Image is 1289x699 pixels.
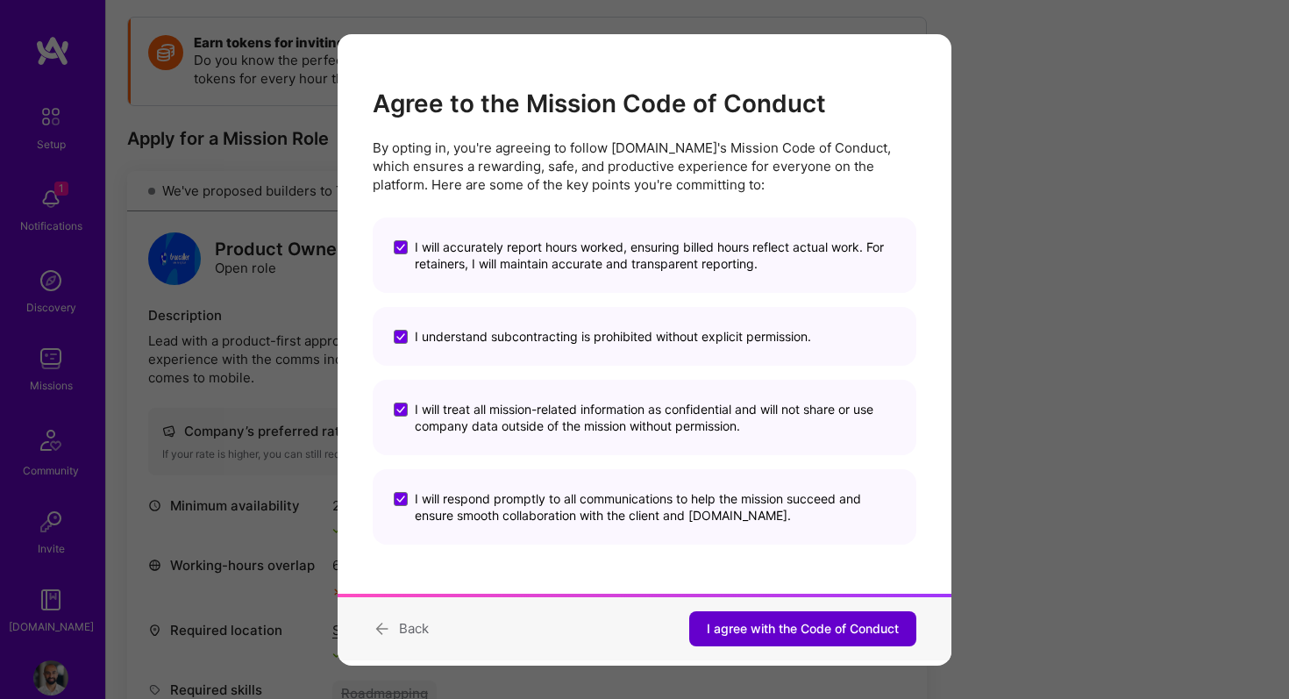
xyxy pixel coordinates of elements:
[415,490,895,524] span: I will respond promptly to all communications to help the mission succeed and ensure smooth colla...
[399,619,429,636] span: Back
[373,617,392,641] i: icon ArrowBack
[415,328,811,345] span: I understand subcontracting is prohibited without explicit permission.
[415,239,895,272] span: I will accurately report hours worked, ensuring billed hours reflect actual work. For retainers, ...
[373,617,429,641] button: Back
[415,401,895,434] span: I will treat all mission-related information as confidential and will not share or use company da...
[373,139,916,194] p: By opting in, you're agreeing to follow [DOMAIN_NAME]'s Mission Code of Conduct, which ensures a ...
[689,611,916,646] button: I agree with the Code of Conduct
[338,34,951,666] div: modal
[373,89,916,118] h2: Agree to the Mission Code of Conduct
[707,620,899,638] span: I agree with the Code of Conduct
